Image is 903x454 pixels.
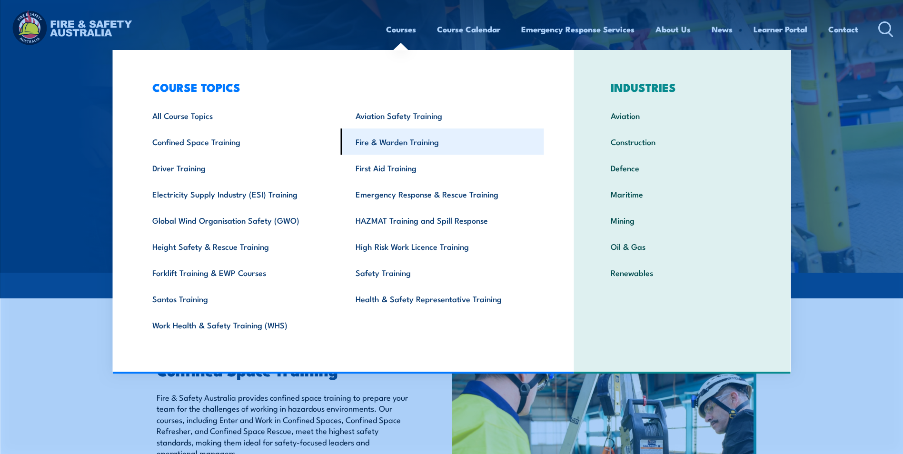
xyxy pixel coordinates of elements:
[437,17,500,42] a: Course Calendar
[386,17,416,42] a: Courses
[341,181,544,207] a: Emergency Response & Rescue Training
[138,207,341,233] a: Global Wind Organisation Safety (GWO)
[596,181,769,207] a: Maritime
[596,259,769,286] a: Renewables
[138,128,341,155] a: Confined Space Training
[596,155,769,181] a: Defence
[828,17,858,42] a: Contact
[341,233,544,259] a: High Risk Work Licence Training
[138,155,341,181] a: Driver Training
[596,207,769,233] a: Mining
[138,233,341,259] a: Height Safety & Rescue Training
[521,17,635,42] a: Emergency Response Services
[138,312,341,338] a: Work Health & Safety Training (WHS)
[596,80,769,94] h3: INDUSTRIES
[341,259,544,286] a: Safety Training
[596,128,769,155] a: Construction
[712,17,733,42] a: News
[341,155,544,181] a: First Aid Training
[138,286,341,312] a: Santos Training
[341,102,544,128] a: Aviation Safety Training
[138,181,341,207] a: Electricity Supply Industry (ESI) Training
[596,102,769,128] a: Aviation
[138,259,341,286] a: Forklift Training & EWP Courses
[341,286,544,312] a: Health & Safety Representative Training
[341,128,544,155] a: Fire & Warden Training
[655,17,691,42] a: About Us
[138,102,341,128] a: All Course Topics
[157,363,408,376] h2: Confined Space Training
[138,80,544,94] h3: COURSE TOPICS
[596,233,769,259] a: Oil & Gas
[341,207,544,233] a: HAZMAT Training and Spill Response
[754,17,807,42] a: Learner Portal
